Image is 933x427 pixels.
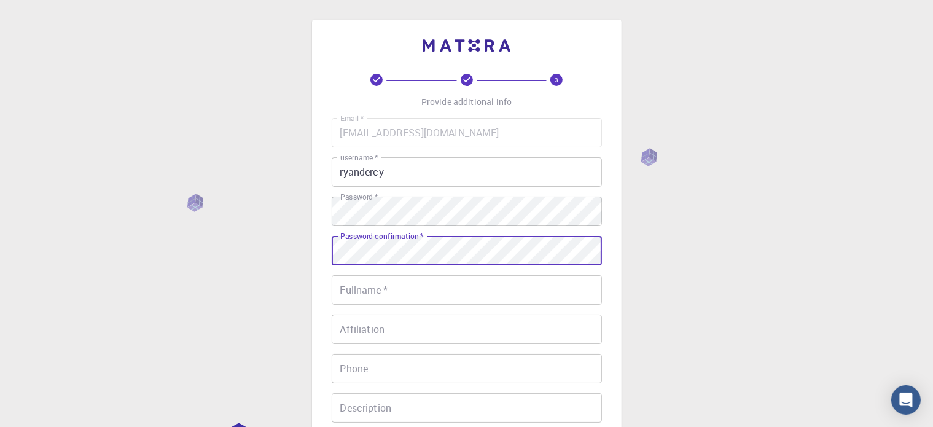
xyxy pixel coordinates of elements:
[555,76,558,84] text: 3
[891,385,921,415] div: Open Intercom Messenger
[340,113,364,123] label: Email
[340,152,378,163] label: username
[340,192,378,202] label: Password
[421,96,512,108] p: Provide additional info
[340,231,423,241] label: Password confirmation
